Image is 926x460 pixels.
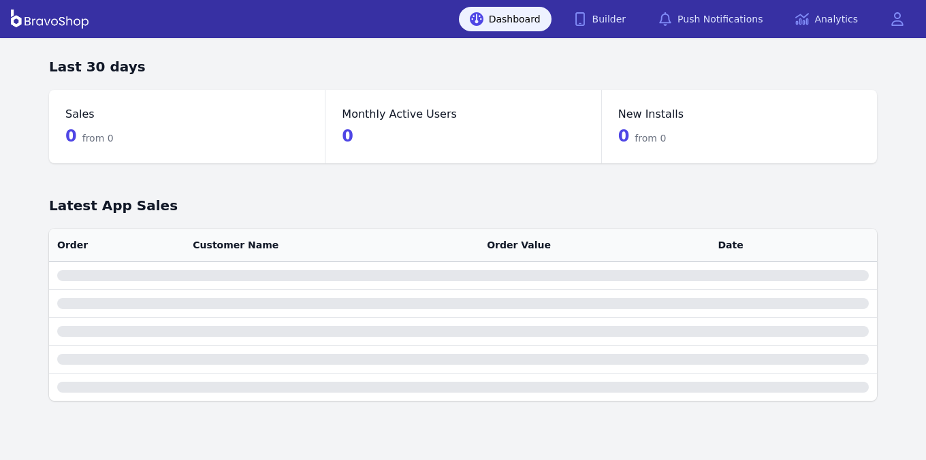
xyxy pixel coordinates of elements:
[49,57,877,76] h3: Last 30 days
[618,125,667,147] div: 0
[784,7,869,31] a: Analytics
[635,131,666,145] span: from 0
[710,229,830,262] th: Date
[65,125,114,147] div: 0
[562,7,637,31] a: Builder
[65,106,308,122] dt: Sales
[459,7,552,31] a: Dashboard
[11,10,89,29] img: BravoShop
[185,229,479,262] th: Customer Name
[342,106,584,122] dt: Monthly Active Users
[49,229,185,262] th: Order
[618,106,861,122] dt: New Installs
[479,229,709,262] th: Order Value
[342,125,353,147] div: 0
[82,131,114,145] span: from 0
[648,7,773,31] a: Push Notifications
[49,196,877,215] h1: Latest App Sales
